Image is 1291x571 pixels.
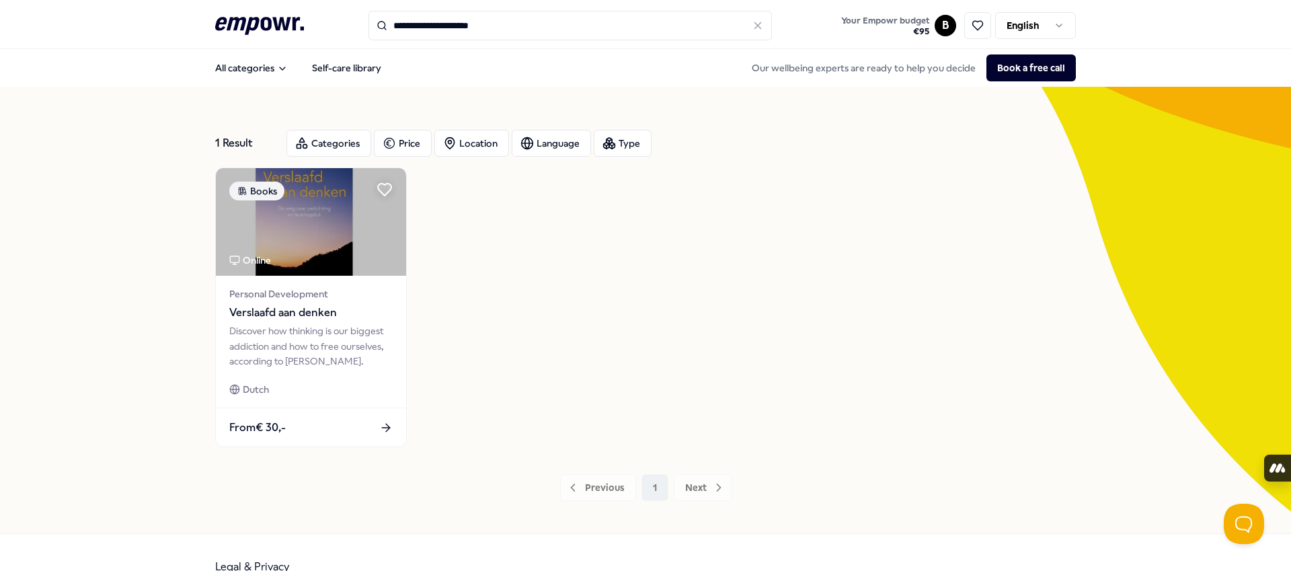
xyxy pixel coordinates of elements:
[838,13,932,40] button: Your Empowr budget€95
[243,382,269,397] span: Dutch
[374,130,432,157] button: Price
[229,323,393,369] div: Discover how thinking is our biggest addiction and how to free ourselves, according to [PERSON_NA...
[216,168,406,276] img: package image
[229,419,286,436] span: From € 30,-
[286,130,371,157] button: Categories
[434,130,509,157] button: Location
[935,15,956,36] button: B
[512,130,591,157] button: Language
[836,11,935,40] a: Your Empowr budget€95
[741,54,1076,81] div: Our wellbeing experts are ready to help you decide
[841,15,929,26] span: Your Empowr budget
[229,182,284,200] div: Books
[594,130,652,157] button: Type
[368,11,772,40] input: Search for products, categories or subcategories
[229,287,393,301] span: Personal Development
[229,253,271,268] div: Online
[215,167,407,447] a: package imageBooksOnlinePersonal DevelopmentVerslaafd aan denkenDiscover how thinking is our bigg...
[229,304,393,321] span: Verslaafd aan denken
[215,130,276,157] div: 1 Result
[204,54,392,81] nav: Main
[986,54,1076,81] button: Book a free call
[841,26,929,37] span: € 95
[1224,504,1264,544] iframe: Help Scout Beacon - Open
[301,54,392,81] a: Self-care library
[204,54,299,81] button: All categories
